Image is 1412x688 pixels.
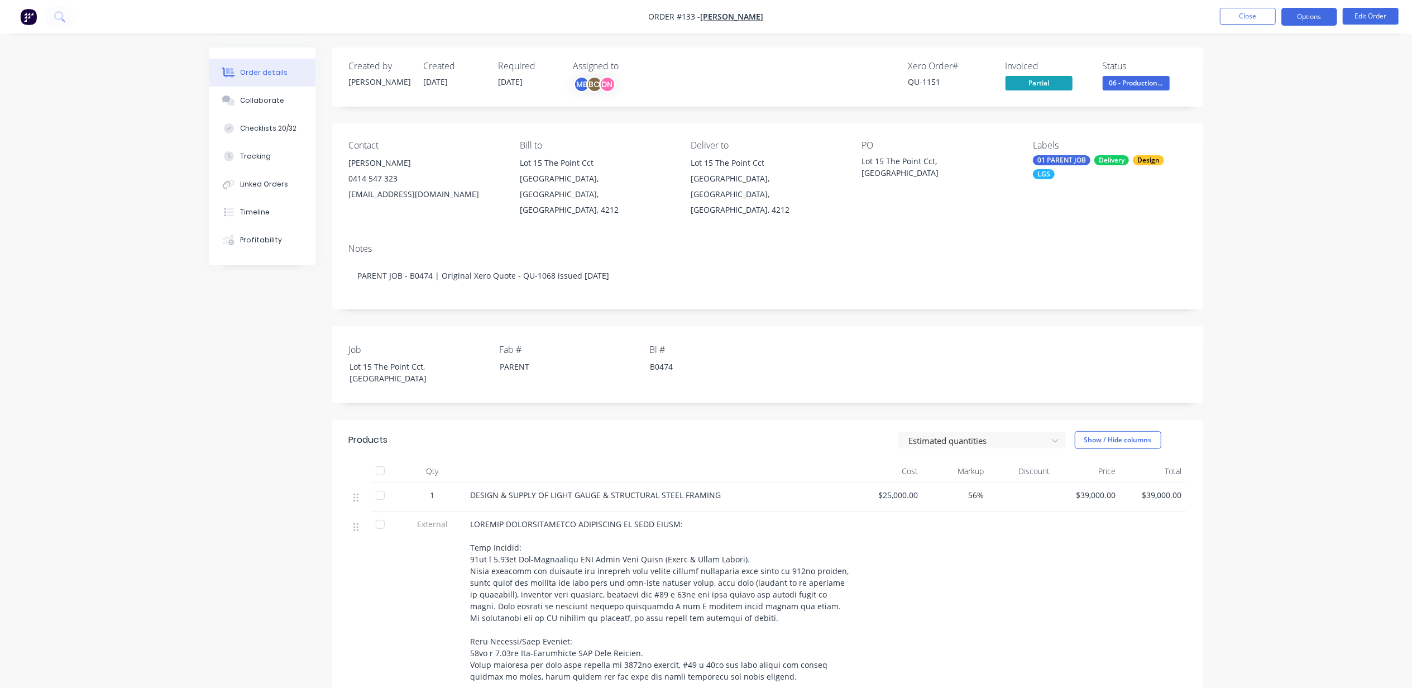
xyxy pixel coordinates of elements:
[240,151,271,161] div: Tracking
[1125,489,1182,501] span: $39,000.00
[691,171,844,218] div: [GEOGRAPHIC_DATA], [GEOGRAPHIC_DATA], [GEOGRAPHIC_DATA], 4212
[927,489,984,501] span: 56%
[520,140,673,151] div: Bill to
[691,155,844,218] div: Lot 15 The Point Cct[GEOGRAPHIC_DATA], [GEOGRAPHIC_DATA], [GEOGRAPHIC_DATA], 4212
[989,460,1055,482] div: Discount
[499,61,560,71] div: Required
[649,12,701,22] span: Order #133 -
[908,61,992,71] div: Xero Order #
[349,155,502,202] div: [PERSON_NAME]0414 547 323[EMAIL_ADDRESS][DOMAIN_NAME]
[399,460,466,482] div: Qty
[349,187,502,202] div: [EMAIL_ADDRESS][DOMAIN_NAME]
[1103,76,1170,90] span: 06 - Production...
[341,359,480,386] div: Lot 15 The Point Cct, [GEOGRAPHIC_DATA]
[1033,140,1186,151] div: Labels
[1133,155,1164,165] div: Design
[520,155,673,171] div: Lot 15 The Point Cct
[349,343,489,356] label: Job
[424,61,485,71] div: Created
[573,61,685,71] div: Assigned to
[691,140,844,151] div: Deliver to
[641,359,781,375] div: B0474
[240,68,288,78] div: Order details
[20,8,37,25] img: Factory
[923,460,989,482] div: Markup
[862,140,1015,151] div: PO
[349,76,410,88] div: [PERSON_NAME]
[240,235,282,245] div: Profitability
[349,61,410,71] div: Created by
[599,76,616,93] div: DN
[1033,155,1090,165] div: 01 PARENT JOB
[499,343,639,356] label: Fab #
[240,123,296,133] div: Checklists 20/32
[404,518,462,530] span: External
[908,76,992,88] div: QU-1151
[573,76,616,93] button: MEBCDN
[520,171,673,218] div: [GEOGRAPHIC_DATA], [GEOGRAPHIC_DATA], [GEOGRAPHIC_DATA], 4212
[499,77,523,87] span: [DATE]
[701,12,764,22] a: [PERSON_NAME]
[209,59,315,87] button: Order details
[209,87,315,114] button: Collaborate
[1281,8,1337,26] button: Options
[1103,76,1170,93] button: 06 - Production...
[430,489,435,501] span: 1
[349,243,1186,254] div: Notes
[649,343,789,356] label: Bl #
[491,359,630,375] div: PARENT
[1055,460,1121,482] div: Price
[1343,8,1399,25] button: Edit Order
[349,140,502,151] div: Contact
[1059,489,1116,501] span: $39,000.00
[240,207,270,217] div: Timeline
[209,198,315,226] button: Timeline
[586,76,603,93] div: BC
[573,76,590,93] div: ME
[240,95,284,106] div: Collaborate
[209,114,315,142] button: Checklists 20/32
[1006,61,1089,71] div: Invoiced
[471,490,721,500] span: DESIGN & SUPPLY OF LIGHT GAUGE & STRUCTURAL STEEL FRAMING
[1033,169,1055,179] div: LGS
[862,155,1002,179] div: Lot 15 The Point Cct, [GEOGRAPHIC_DATA]
[209,170,315,198] button: Linked Orders
[349,171,502,187] div: 0414 547 323
[1075,431,1161,449] button: Show / Hide columns
[349,433,388,447] div: Products
[1220,8,1276,25] button: Close
[1006,76,1073,90] span: Partial
[1103,61,1186,71] div: Status
[691,155,844,171] div: Lot 15 The Point Cct
[349,155,502,171] div: [PERSON_NAME]
[349,259,1186,293] div: PARENT JOB - B0474 | Original Xero Quote - QU-1068 issued [DATE]
[1121,460,1186,482] div: Total
[424,77,448,87] span: [DATE]
[520,155,673,218] div: Lot 15 The Point Cct[GEOGRAPHIC_DATA], [GEOGRAPHIC_DATA], [GEOGRAPHIC_DATA], 4212
[240,179,288,189] div: Linked Orders
[1094,155,1129,165] div: Delivery
[209,142,315,170] button: Tracking
[861,489,918,501] span: $25,000.00
[857,460,923,482] div: Cost
[209,226,315,254] button: Profitability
